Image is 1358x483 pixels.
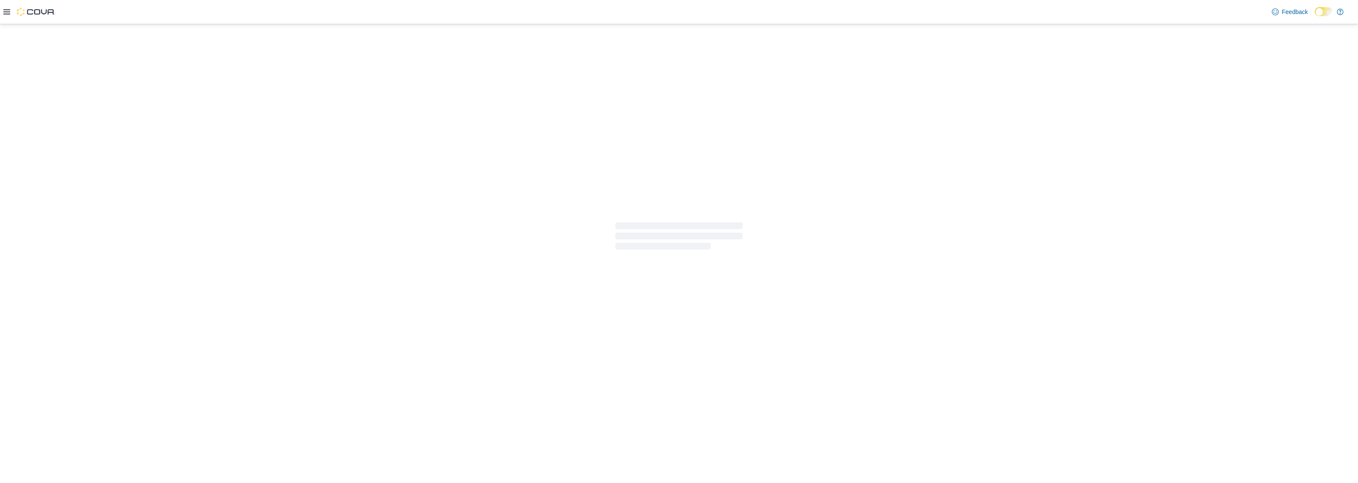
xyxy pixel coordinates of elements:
span: Loading [615,224,743,251]
input: Dark Mode [1315,7,1333,16]
span: Dark Mode [1315,16,1315,17]
img: Cova [17,8,55,16]
a: Feedback [1268,3,1311,20]
span: Feedback [1282,8,1308,16]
